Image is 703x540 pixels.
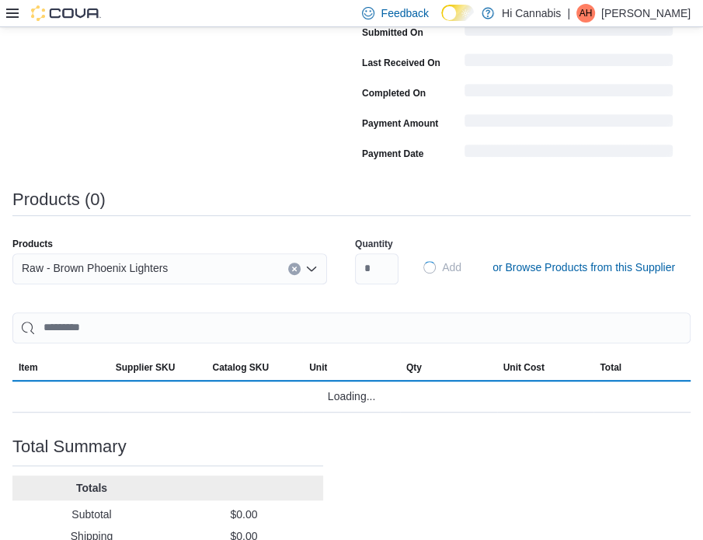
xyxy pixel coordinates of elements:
span: Loading [465,57,673,69]
button: Unit Cost [497,355,594,380]
span: Item [19,361,38,374]
div: Amy Houle [576,4,595,23]
label: Last Received On [362,57,440,69]
p: | [567,4,570,23]
button: Open list of options [305,263,318,275]
span: Add [442,260,461,275]
label: Payment Date [362,148,423,160]
span: Dark Mode [441,21,442,22]
p: [PERSON_NAME] [601,4,691,23]
button: LoadingAdd [417,252,468,283]
span: Loading [423,261,436,273]
span: Loading [465,117,673,130]
button: Catalog SKU [206,355,303,380]
p: Totals [19,480,165,496]
h3: Products (0) [12,190,106,209]
span: Total [600,361,621,374]
img: Cova [31,5,101,21]
button: Item [12,355,110,380]
button: or Browse Products from this Supplier [486,252,681,283]
label: Payment Amount [362,117,438,130]
span: Unit [309,361,327,374]
button: Qty [400,355,497,380]
button: Supplier SKU [110,355,207,380]
span: Loading [465,148,673,160]
span: Feedback [381,5,428,21]
p: Subtotal [19,507,165,522]
label: Submitted On [362,26,423,39]
span: Raw - Brown Phoenix Lighters [22,259,168,277]
span: or Browse Products from this Supplier [492,260,675,275]
p: $0.00 [171,507,317,522]
span: Catalog SKU [212,361,269,374]
button: Unit [303,355,400,380]
span: Loading [465,87,673,99]
input: Dark Mode [441,5,474,21]
span: Unit Cost [503,361,545,374]
h3: Total Summary [12,437,127,456]
span: Supplier SKU [116,361,176,374]
span: Loading [465,26,673,39]
p: Hi Cannabis [502,4,561,23]
button: Clear input [288,263,301,275]
label: Quantity [355,238,393,250]
span: Qty [406,361,422,374]
span: Loading... [328,387,376,406]
label: Completed On [362,87,426,99]
span: AH [579,4,593,23]
label: Products [12,238,53,250]
button: Total [593,355,691,380]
